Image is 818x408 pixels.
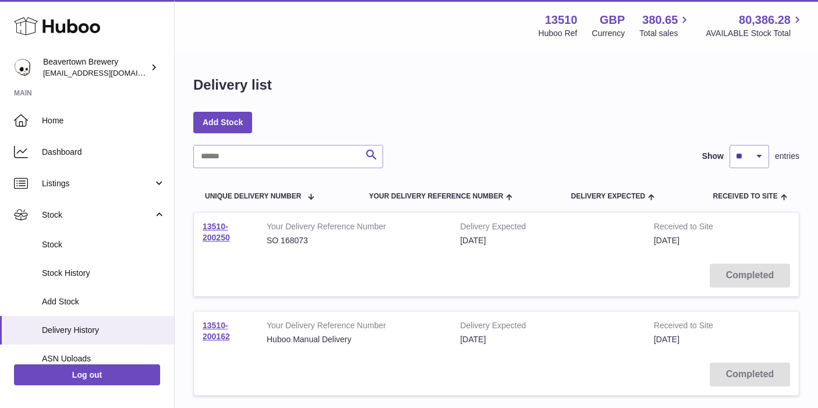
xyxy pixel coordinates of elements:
span: Total sales [639,28,691,39]
a: 80,386.28 AVAILABLE Stock Total [706,12,804,39]
span: 380.65 [642,12,678,28]
span: Your Delivery Reference Number [369,193,504,200]
div: [DATE] [460,235,636,246]
span: Dashboard [42,147,165,158]
span: AVAILABLE Stock Total [706,28,804,39]
span: 80,386.28 [739,12,791,28]
strong: Delivery Expected [460,320,636,334]
span: [EMAIL_ADDRESS][DOMAIN_NAME] [43,68,171,77]
h1: Delivery list [193,76,272,94]
a: Log out [14,364,160,385]
strong: Your Delivery Reference Number [267,320,442,334]
a: 13510-200162 [203,321,230,341]
span: Stock History [42,268,165,279]
a: Add Stock [193,112,252,133]
label: Show [702,151,724,162]
a: 13510-200250 [203,222,230,242]
span: Unique Delivery Number [205,193,301,200]
span: Listings [42,178,153,189]
span: Received to Site [713,193,778,200]
span: Stock [42,239,165,250]
a: 380.65 Total sales [639,12,691,39]
div: [DATE] [460,334,636,345]
div: Beavertown Brewery [43,56,148,79]
strong: 13510 [545,12,578,28]
span: [DATE] [654,335,679,344]
span: Add Stock [42,296,165,307]
strong: Delivery Expected [460,221,636,235]
span: [DATE] [654,236,679,245]
span: ASN Uploads [42,353,165,364]
span: Stock [42,210,153,221]
strong: Your Delivery Reference Number [267,221,442,235]
span: entries [775,151,799,162]
div: Huboo Ref [539,28,578,39]
span: Home [42,115,165,126]
span: Delivery Expected [571,193,645,200]
span: Delivery History [42,325,165,336]
div: Huboo Manual Delivery [267,334,442,345]
strong: Received to Site [654,320,745,334]
strong: Received to Site [654,221,745,235]
div: Currency [592,28,625,39]
strong: GBP [600,12,625,28]
img: aoife@beavertownbrewery.co.uk [14,59,31,76]
div: SO 168073 [267,235,442,246]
